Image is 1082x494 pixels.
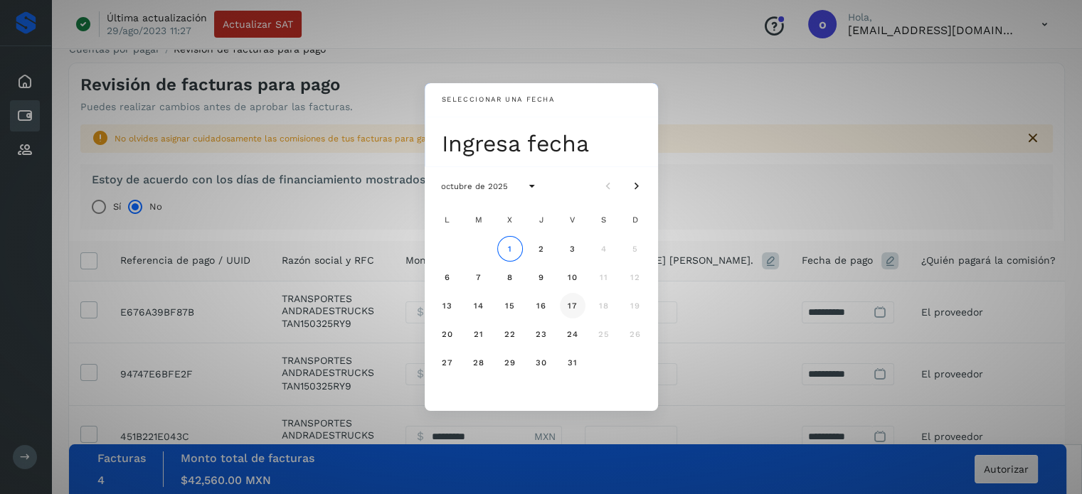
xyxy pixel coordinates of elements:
span: 10 [567,272,578,282]
span: 14 [473,301,484,311]
span: 13 [442,301,452,311]
button: miércoles, 15 de octubre de 2025 [497,293,523,318]
span: 23 [535,329,547,339]
button: martes, 28 de octubre de 2025 [466,350,492,375]
span: 17 [567,301,578,311]
button: miércoles, 8 de octubre de 2025 [497,264,523,290]
div: M [465,206,493,235]
span: 30 [535,358,547,367]
span: 28 [472,358,484,367]
button: Mes siguiente [624,173,649,199]
button: Hoy, miércoles, 1 de octubre de 2025 [497,236,523,262]
button: miércoles, 22 de octubre de 2025 [497,321,523,347]
button: martes, 14 de octubre de 2025 [466,293,492,318]
div: X [496,206,524,235]
button: Seleccionar año [519,173,545,199]
span: 6 [444,272,450,282]
span: 1 [507,244,512,254]
span: 31 [567,358,578,367]
button: miércoles, 29 de octubre de 2025 [497,350,523,375]
button: viernes, 3 de octubre de 2025 [560,236,585,262]
span: 2 [538,244,544,254]
button: viernes, 31 de octubre de 2025 [560,350,585,375]
button: martes, 21 de octubre de 2025 [466,321,492,347]
span: 20 [441,329,453,339]
button: martes, 7 de octubre de 2025 [466,264,492,290]
div: Seleccionar una fecha [442,95,555,105]
div: S [590,206,618,235]
button: jueves, 23 de octubre de 2025 [529,321,554,347]
button: octubre de 2025 [429,173,519,199]
button: jueves, 9 de octubre de 2025 [529,264,554,290]
button: lunes, 6 de octubre de 2025 [435,264,460,290]
span: 21 [473,329,484,339]
div: Ingresa fecha [442,129,649,158]
span: 8 [506,272,513,282]
div: J [527,206,556,235]
button: viernes, 10 de octubre de 2025 [560,264,585,290]
span: 7 [475,272,482,282]
button: jueves, 2 de octubre de 2025 [529,236,554,262]
button: lunes, 27 de octubre de 2025 [435,350,460,375]
button: lunes, 13 de octubre de 2025 [435,293,460,318]
span: 29 [504,358,516,367]
div: D [621,206,649,235]
button: jueves, 30 de octubre de 2025 [529,350,554,375]
span: 15 [504,301,515,311]
span: 22 [504,329,516,339]
span: 9 [538,272,544,282]
button: jueves, 16 de octubre de 2025 [529,293,554,318]
span: 3 [569,244,576,254]
div: L [433,206,462,235]
button: viernes, 17 de octubre de 2025 [560,293,585,318]
div: V [558,206,587,235]
button: lunes, 20 de octubre de 2025 [435,321,460,347]
span: octubre de 2025 [440,181,508,191]
span: 24 [566,329,578,339]
span: 16 [536,301,546,311]
span: 27 [441,358,453,367]
button: viernes, 24 de octubre de 2025 [560,321,585,347]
